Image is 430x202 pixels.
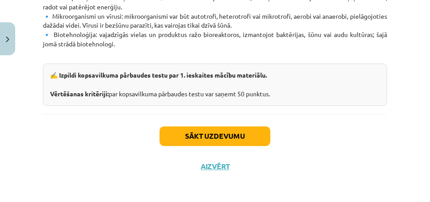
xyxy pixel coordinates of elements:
b: ✍️ Izpildi kopsavilkuma pārbaudes testu par 1. ieskaites mācību materiālu. [50,71,267,79]
strong: Vērtēšanas kritēriji: [50,90,109,98]
button: Sākt uzdevumu [160,127,270,146]
button: Aizvērt [198,162,232,171]
img: icon-close-lesson-0947bae3869378f0d4975bcd49f059093ad1ed9edebbc8119c70593378902aed.svg [6,37,9,42]
div: par kopsavilkuma pārbaudes testu var saņemt 50 punktus. [43,64,387,106]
